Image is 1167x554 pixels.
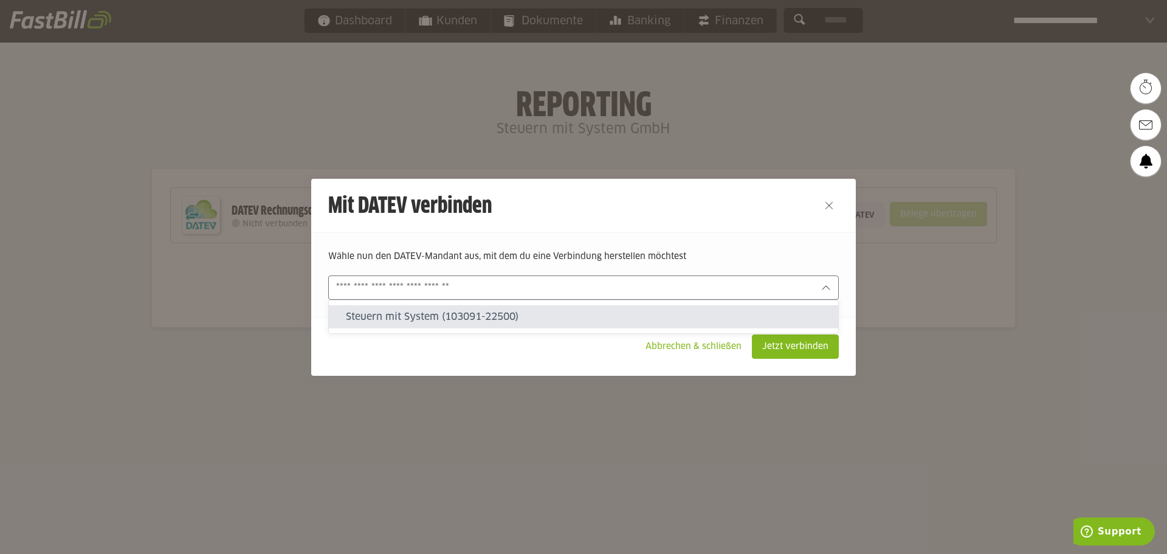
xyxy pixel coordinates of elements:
iframe: Öffnet ein Widget, in dem Sie weitere Informationen finden [1073,518,1155,548]
p: Wähle nun den DATEV-Mandant aus, mit dem du eine Verbindung herstellen möchtest [328,250,839,263]
sl-option: Steuern mit System (103091-22500) [329,305,838,328]
sl-button: Abbrechen & schließen [635,334,752,359]
sl-button: Jetzt verbinden [752,334,839,359]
